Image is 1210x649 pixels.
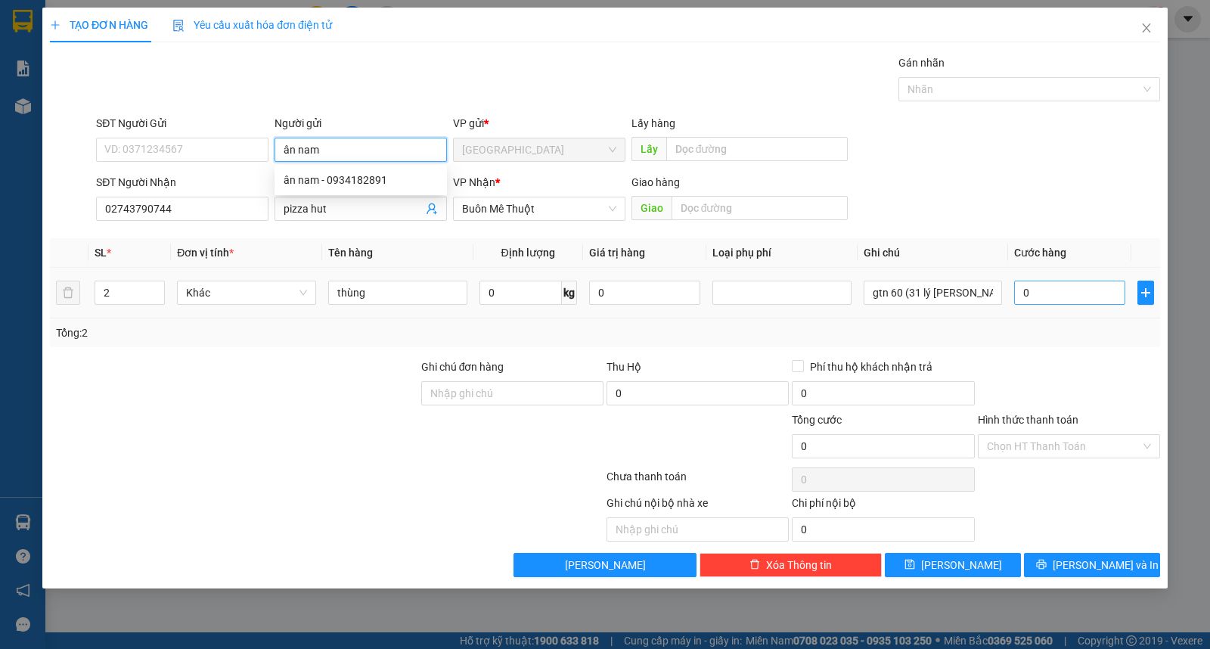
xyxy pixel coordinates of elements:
[672,196,849,220] input: Dọc đường
[172,19,332,31] span: Yêu cầu xuất hóa đơn điện tử
[113,86,219,103] div: In ngày: [DATE] 16:37
[631,117,675,129] span: Lấy hàng
[565,557,646,573] span: [PERSON_NAME]
[589,281,700,305] input: 0
[426,203,438,215] span: user-add
[421,361,504,373] label: Ghi chú đơn hàng
[921,557,1002,573] span: [PERSON_NAME]
[1014,247,1066,259] span: Cước hàng
[1125,8,1168,50] button: Close
[275,168,447,192] div: ân nam - 0934182891
[328,281,467,305] input: VD: Bàn, Ghế
[589,247,645,259] span: Giá trị hàng
[1036,559,1047,571] span: printer
[898,57,945,69] label: Gán nhãn
[904,559,915,571] span: save
[50,20,60,30] span: plus
[978,414,1078,426] label: Hình thức thanh toán
[607,517,789,542] input: Nhập ghi chú
[631,176,680,188] span: Giao hàng
[700,553,882,577] button: deleteXóa Thông tin
[792,414,842,426] span: Tổng cước
[804,359,939,375] span: Phí thu hộ khách nhận trả
[607,495,789,517] div: Ghi chú nội bộ nhà xe
[749,559,760,571] span: delete
[172,20,185,32] img: icon
[8,16,18,26] span: phone
[275,115,447,132] div: Người gửi
[1140,22,1153,34] span: close
[462,197,616,220] span: Buôn Mê Thuột
[1138,287,1153,299] span: plus
[186,281,307,304] span: Khác
[706,238,858,268] th: Loại phụ phí
[766,557,832,573] span: Xóa Thông tin
[56,281,80,305] button: delete
[562,281,577,305] span: kg
[631,196,672,220] span: Giao
[607,361,641,373] span: Thu Hộ
[666,137,849,161] input: Dọc đường
[513,553,696,577] button: [PERSON_NAME]
[501,247,555,259] span: Định lượng
[631,137,666,161] span: Lấy
[1024,553,1160,577] button: printer[PERSON_NAME] và In
[453,176,495,188] span: VP Nhận
[50,19,148,31] span: TẠO ĐƠN HÀNG
[8,105,92,120] span: SG1110250046
[177,247,234,259] span: Đơn vị tính
[462,138,616,161] span: Sài Gòn
[96,174,268,191] div: SĐT Người Nhận
[284,172,438,188] div: ân nam - 0934182891
[453,115,625,132] div: VP gửi
[8,86,113,122] div: Mã đơn:
[96,115,268,132] div: SĐT Người Gửi
[1053,557,1159,573] span: [PERSON_NAME] và In
[20,16,85,28] b: 090 130 9014
[605,468,790,495] div: Chưa thanh toán
[885,553,1021,577] button: save[PERSON_NAME]
[56,324,468,341] div: Tổng: 2
[864,281,1003,305] input: Ghi Chú
[421,381,603,405] input: Ghi chú đơn hàng
[792,495,974,517] div: Chi phí nội bộ
[328,247,373,259] span: Tên hàng
[1137,281,1154,305] button: plus
[95,247,107,259] span: SL
[8,52,219,81] div: Gửi khách hàng
[858,238,1009,268] th: Ghi chú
